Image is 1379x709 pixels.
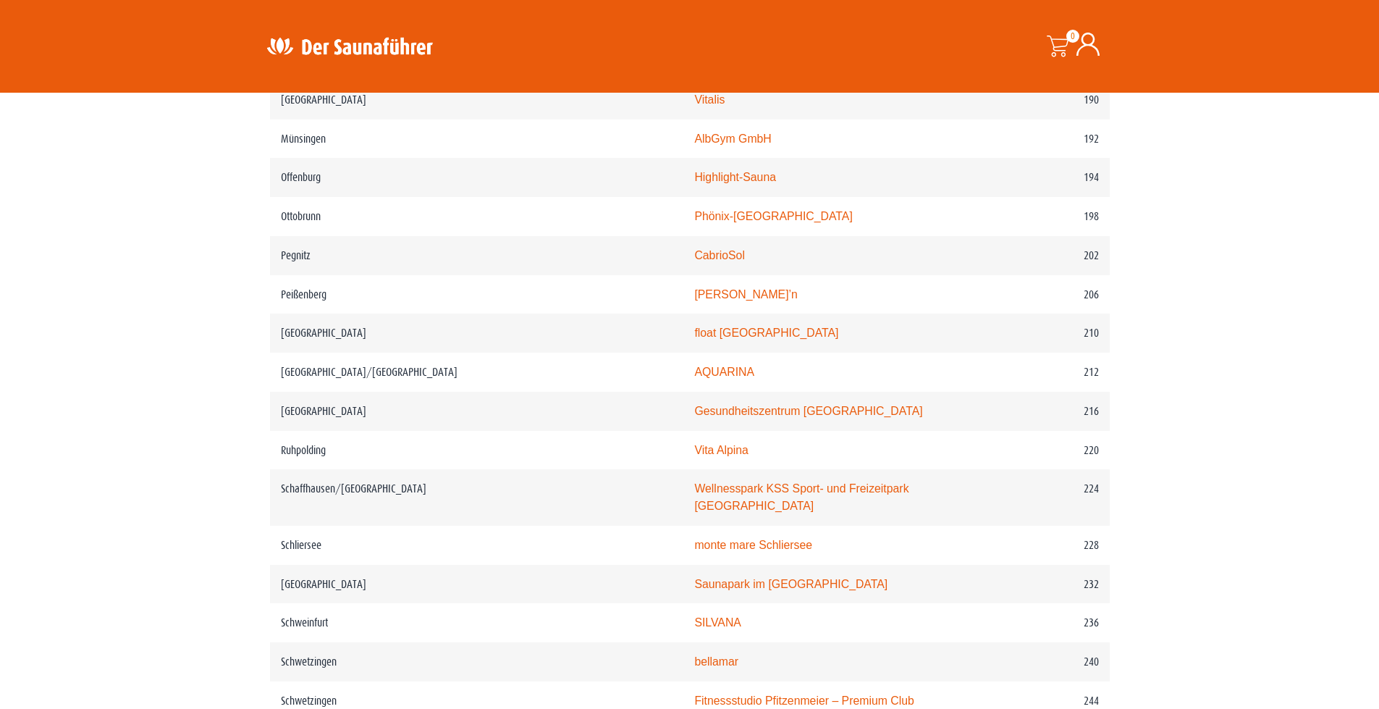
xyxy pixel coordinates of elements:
[270,603,684,642] td: Schweinfurt
[270,80,684,119] td: [GEOGRAPHIC_DATA]
[978,158,1110,197] td: 194
[1066,30,1079,43] span: 0
[978,119,1110,159] td: 192
[694,366,754,378] a: AQUARINA
[978,431,1110,470] td: 220
[270,236,684,275] td: Pegnitz
[270,119,684,159] td: Münsingen
[978,526,1110,565] td: 228
[270,565,684,604] td: [GEOGRAPHIC_DATA]
[270,392,684,431] td: [GEOGRAPHIC_DATA]
[978,603,1110,642] td: 236
[694,249,745,261] a: CabrioSol
[270,469,684,526] td: Schaffhausen/[GEOGRAPHIC_DATA]
[270,526,684,565] td: Schliersee
[694,444,748,456] a: Vita Alpina
[694,93,725,106] a: Vitalis
[694,327,838,339] a: float [GEOGRAPHIC_DATA]
[694,578,887,590] a: Saunapark im [GEOGRAPHIC_DATA]
[270,314,684,353] td: [GEOGRAPHIC_DATA]
[694,405,922,417] a: Gesundheitszentrum [GEOGRAPHIC_DATA]
[270,197,684,236] td: Ottobrunn
[270,158,684,197] td: Offenburg
[694,288,798,301] a: [PERSON_NAME]’n
[978,275,1110,314] td: 206
[978,314,1110,353] td: 210
[978,565,1110,604] td: 232
[694,539,812,551] a: monte mare Schliersee
[270,353,684,392] td: [GEOGRAPHIC_DATA]/[GEOGRAPHIC_DATA]
[978,80,1110,119] td: 190
[694,171,776,183] a: Highlight-Sauna
[978,642,1110,681] td: 240
[270,275,684,314] td: Peißenberg
[978,392,1110,431] td: 216
[694,210,852,222] a: Phönix-[GEOGRAPHIC_DATA]
[270,642,684,681] td: Schwetzingen
[978,353,1110,392] td: 212
[978,197,1110,236] td: 198
[270,431,684,470] td: Ruhpolding
[978,469,1110,526] td: 224
[694,655,738,668] a: bellamar
[694,616,741,629] a: SILVANA
[978,236,1110,275] td: 202
[694,482,908,512] a: Wellnesspark KSS Sport- und Freizeitpark [GEOGRAPHIC_DATA]
[694,133,771,145] a: AlbGym GmbH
